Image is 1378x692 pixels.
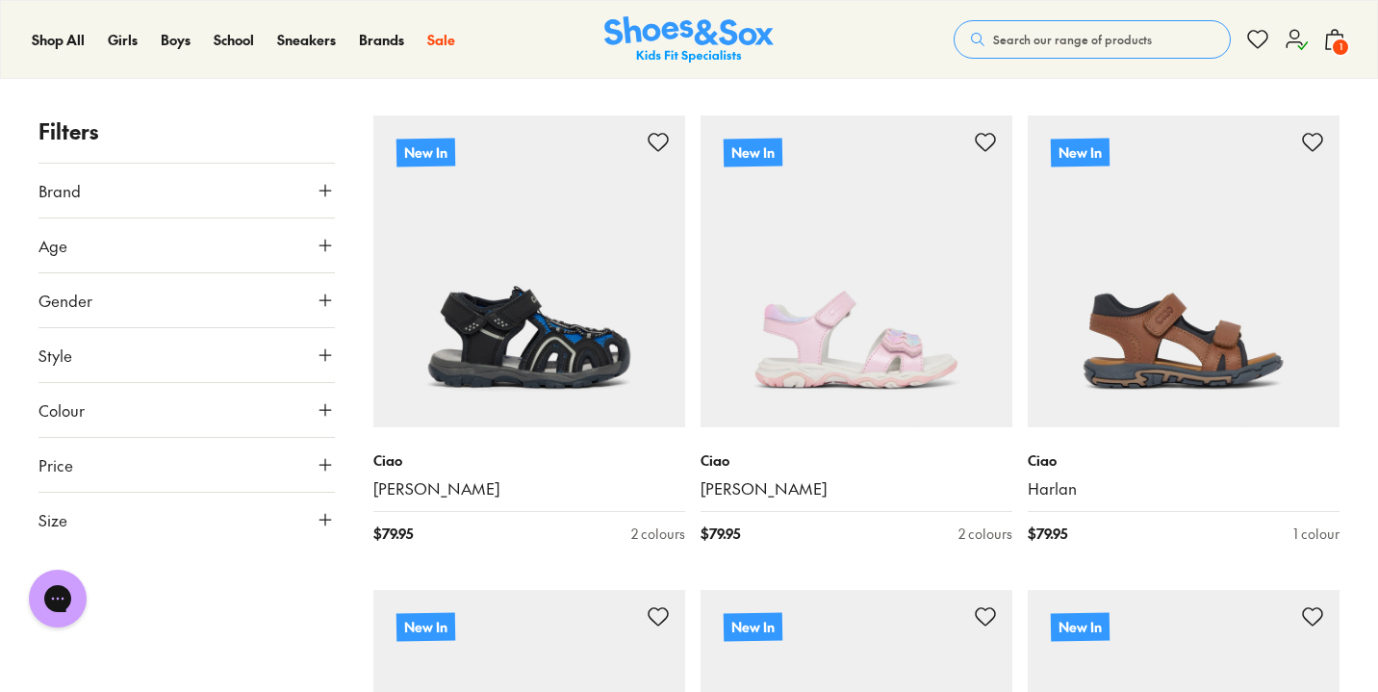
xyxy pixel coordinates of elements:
[1331,38,1350,57] span: 1
[38,438,335,492] button: Price
[724,138,782,167] p: New In
[396,138,455,167] p: New In
[161,30,191,50] a: Boys
[359,30,404,50] a: Brands
[32,30,85,50] a: Shop All
[701,524,740,544] span: $ 79.95
[701,478,1012,500] a: [PERSON_NAME]
[1323,18,1346,61] button: 1
[1051,612,1110,641] p: New In
[38,179,81,202] span: Brand
[38,328,335,382] button: Style
[277,30,336,49] span: Sneakers
[108,30,138,49] span: Girls
[38,273,335,327] button: Gender
[958,524,1012,544] div: 2 colours
[701,450,1012,471] p: Ciao
[32,30,85,49] span: Shop All
[604,16,774,64] img: SNS_Logo_Responsive.svg
[214,30,254,49] span: School
[1028,524,1067,544] span: $ 79.95
[631,524,685,544] div: 2 colours
[373,115,685,427] a: New In
[277,30,336,50] a: Sneakers
[38,234,67,257] span: Age
[724,612,782,641] p: New In
[38,453,73,476] span: Price
[1028,478,1340,500] a: Harlan
[701,115,1012,427] a: New In
[604,16,774,64] a: Shoes & Sox
[1051,138,1110,167] p: New In
[954,20,1231,59] button: Search our range of products
[993,31,1152,48] span: Search our range of products
[396,612,455,641] p: New In
[38,344,72,367] span: Style
[427,30,455,50] a: Sale
[38,115,335,147] p: Filters
[1028,450,1340,471] p: Ciao
[373,478,685,500] a: [PERSON_NAME]
[1028,115,1340,427] a: New In
[38,164,335,218] button: Brand
[373,450,685,471] p: Ciao
[373,524,413,544] span: $ 79.95
[38,383,335,437] button: Colour
[359,30,404,49] span: Brands
[108,30,138,50] a: Girls
[38,508,67,531] span: Size
[38,493,335,547] button: Size
[214,30,254,50] a: School
[19,563,96,634] iframe: Gorgias live chat messenger
[38,289,92,312] span: Gender
[161,30,191,49] span: Boys
[427,30,455,49] span: Sale
[38,398,85,422] span: Colour
[38,218,335,272] button: Age
[1293,524,1340,544] div: 1 colour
